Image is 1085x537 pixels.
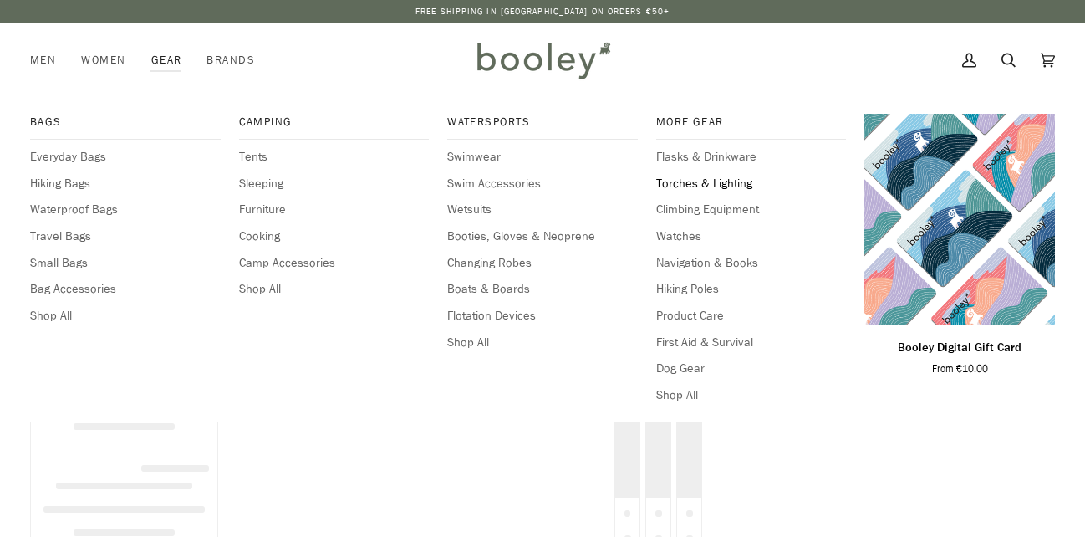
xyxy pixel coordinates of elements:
[447,307,638,325] a: Flotation Devices
[447,254,638,273] a: Changing Robes
[30,201,221,219] a: Waterproof Bags
[447,334,638,352] a: Shop All
[30,307,221,325] a: Shop All
[656,175,847,193] a: Torches & Lighting
[30,114,221,130] span: Bags
[239,148,430,166] a: Tents
[30,114,221,140] a: Bags
[656,228,847,246] a: Watches
[239,254,430,273] a: Camp Accessories
[656,114,847,130] span: More Gear
[239,114,430,130] span: Camping
[864,332,1055,376] a: Booley Digital Gift Card
[932,361,988,376] span: From €10.00
[239,280,430,299] a: Shop All
[898,339,1021,357] p: Booley Digital Gift Card
[239,175,430,193] a: Sleeping
[447,175,638,193] a: Swim Accessories
[656,254,847,273] a: Navigation & Books
[81,52,125,69] span: Women
[656,307,847,325] a: Product Care
[447,148,638,166] a: Swimwear
[30,228,221,246] a: Travel Bags
[139,23,195,97] div: Gear Bags Everyday Bags Hiking Bags Waterproof Bags Travel Bags Small Bags Bag Accessories Shop A...
[239,228,430,246] a: Cooking
[656,360,847,378] a: Dog Gear
[447,114,638,130] span: Watersports
[69,23,138,97] a: Women
[239,114,430,140] a: Camping
[447,114,638,140] a: Watersports
[656,280,847,299] a: Hiking Poles
[30,148,221,166] a: Everyday Bags
[864,114,1055,376] product-grid-item: Booley Digital Gift Card
[206,52,255,69] span: Brands
[864,114,1055,325] product-grid-item-variant: €10.00
[139,23,195,97] a: Gear
[30,254,221,273] a: Small Bags
[656,334,847,352] a: First Aid & Survival
[447,201,638,219] a: Wetsuits
[656,201,847,219] a: Climbing Equipment
[470,36,616,84] img: Booley
[656,114,847,140] a: More Gear
[194,23,267,97] a: Brands
[30,280,221,299] a: Bag Accessories
[656,386,847,405] a: Shop All
[239,201,430,219] a: Furniture
[30,23,69,97] a: Men
[415,5,670,18] p: Free Shipping in [GEOGRAPHIC_DATA] on Orders €50+
[447,280,638,299] a: Boats & Boards
[30,52,56,69] span: Men
[656,148,847,166] a: Flasks & Drinkware
[30,175,221,193] a: Hiking Bags
[864,114,1055,325] a: Booley Digital Gift Card
[447,228,638,246] a: Booties, Gloves & Neoprene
